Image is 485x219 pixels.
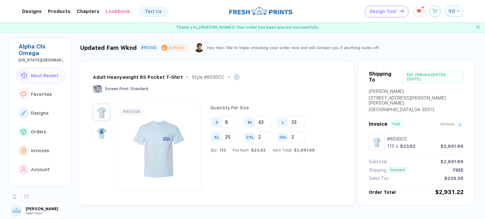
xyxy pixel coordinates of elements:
[145,9,162,14] div: Text Us
[369,89,464,95] div: [PERSON_NAME]
[165,22,176,32] img: success gif
[94,126,109,140] img: ac65b286-a8b3-46dc-8f36-947acb3105e9_nt_back_1756396114710.jpg
[445,6,463,17] button: SO
[10,205,22,217] img: user profile
[16,105,65,121] button: link to iconDesigns
[31,148,49,153] span: Invoices
[369,190,396,195] div: Order Total
[141,46,156,50] div: #157232
[215,120,218,124] div: S
[387,144,394,149] div: 113
[229,6,292,16] img: logo
[369,168,386,173] div: Shipping
[26,207,65,211] span: [PERSON_NAME]
[21,147,26,153] img: link to icon
[19,58,65,62] div: Georgia Institute of Technology
[400,144,416,149] div: $23.82
[22,9,42,14] div: DesignsToggle dropdown menu
[106,9,130,14] div: Lookbook
[369,159,387,164] div: Subtotal
[444,176,464,181] div: $239.56
[77,9,99,14] div: ChaptersToggle dropdown menu chapters
[248,120,252,124] div: M
[369,71,398,83] div: Shipping To
[105,87,129,91] span: Screen Print :
[210,148,226,153] div: Qty:
[176,25,320,30] span: Thank you, [PERSON_NAME] ! Your order has been placed successfully.
[282,120,284,124] div: L
[399,9,404,13] img: icon
[387,136,464,141] div: #6030CC
[106,9,130,14] div: LookbookToggle dropdown menu chapters
[448,8,455,14] span: SO
[440,144,464,149] div: $2,691.66
[214,135,219,139] div: XL
[233,148,266,153] div: Per Item:
[19,43,65,56] div: Alpha Chi Omega
[369,121,387,127] span: Invoice
[93,85,102,93] img: Screen Print
[31,129,46,134] span: Orders
[31,73,58,78] span: Most Recent
[395,144,399,149] div: x
[130,87,148,91] span: Standard
[440,122,454,126] span: Invoice
[440,159,464,164] div: $2,691.66
[210,105,338,117] div: Quantity Per Size
[139,6,168,16] a: Text Us
[195,43,204,52] img: Tariq.png
[370,9,396,14] span: Design Tool
[207,45,380,50] div: Hey Hey! We’re triple-checking your order now and will contact you if anything looks off.
[218,148,226,153] span: 113
[16,161,65,178] button: link to iconAccount
[435,189,464,195] div: $2,931.22
[80,44,137,51] div: Updated Fam Wknd
[169,45,184,50] div: In Studio
[422,7,424,9] sup: 1
[365,6,409,17] button: Design Toolicon
[21,92,27,97] img: link to icon
[292,148,315,153] span: $2,691.66
[16,67,65,84] button: link to iconMost Recent
[192,75,224,80] div: Style # 6030CC
[21,111,26,115] img: link to icon
[392,122,400,126] div: Paid
[273,148,315,153] div: Item Total:
[369,107,464,114] div: [GEOGRAPHIC_DATA] , GA - 30313
[93,74,183,80] div: Adult Heavyweight RS Pocket T-Shirt
[94,105,109,119] img: ac65b286-a8b3-46dc-8f36-947acb3105e9_nt_front_1756396114708.jpg
[16,142,65,159] button: link to iconInvoices
[279,135,287,139] div: 3XL
[31,92,52,97] span: Favorites
[16,86,65,102] button: link to iconFavorites
[21,73,27,78] img: link to icon
[388,167,406,173] div: Standard
[369,95,464,107] div: [STREET_ADDRESS][PERSON_NAME][PERSON_NAME]
[117,110,199,183] img: ac65b286-a8b3-46dc-8f36-947acb3105e9_nt_front_1756396114708.jpg
[48,9,70,14] div: ProductsToggle dropdown menu
[31,111,49,116] span: Designs
[370,136,383,148] img: ac65b286-a8b3-46dc-8f36-947acb3105e9_nt_front_1756396114708.jpg
[31,167,50,172] span: Account
[21,167,26,172] img: link to icon
[403,71,464,83] div: Est. Delivery: [DATE]–[DATE]
[249,148,266,153] span: $23.82
[16,124,65,140] button: link to iconOrders
[369,176,389,181] div: Sales Tax
[246,135,254,139] div: 2XL
[123,110,140,114] div: # 157232A
[21,129,26,135] img: link to icon
[453,168,464,173] div: FREE
[26,211,43,215] span: Need Help?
